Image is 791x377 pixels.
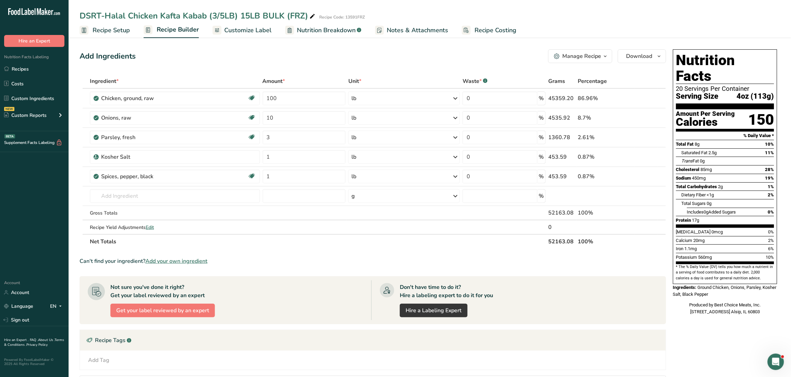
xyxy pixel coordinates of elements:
div: 453.59 [549,153,575,161]
div: Kosher Salt [101,153,187,161]
div: Powered By FoodLabelMaker © 2025 All Rights Reserved [4,358,64,366]
span: Sodium [676,175,691,181]
div: Calories [676,117,735,127]
div: Manage Recipe [563,52,601,60]
div: NEW [4,107,14,111]
div: 0 [549,223,575,231]
div: lb [351,114,356,122]
a: Hire an Expert . [4,338,28,342]
div: 150 [748,111,774,129]
div: Don't have time to do it? Hire a labeling expert to do it for you [400,283,493,300]
span: Recipe Costing [475,26,517,35]
button: Download [618,49,666,63]
div: EN [50,302,64,311]
div: Parsley, fresh [101,133,187,142]
div: lb [351,153,356,161]
span: [MEDICAL_DATA] [676,229,711,234]
div: 1360.78 [549,133,575,142]
a: Terms & Conditions . [4,338,64,347]
span: Customize Label [224,26,272,35]
button: Hire an Expert [4,35,64,47]
div: lb [351,94,356,102]
span: 6% [768,246,774,251]
span: 560mg [698,255,712,260]
div: lb [351,172,356,181]
div: 86.96% [578,94,633,102]
span: 450mg [692,175,706,181]
a: FAQ . [30,338,38,342]
span: Includes Added Sugars [687,209,736,215]
span: Amount [263,77,285,85]
span: Notes & Attachments [387,26,448,35]
span: 85mg [701,167,712,172]
div: Recipe Yield Adjustments [90,224,260,231]
span: 0mcg [712,229,723,234]
div: Onions, raw [101,114,187,122]
span: 2% [768,238,774,243]
div: 4535.92 [549,114,575,122]
div: 100% [578,209,633,217]
span: Iron [676,246,684,251]
span: Nutrition Breakdown [297,26,356,35]
span: Total Sugars [682,201,706,206]
iframe: Intercom live chat [768,354,784,370]
span: Add your own ingredient [145,257,207,265]
div: BETA [4,134,15,138]
div: DSRT-Halal Chicken Kafta Kabab (3/5LB) 15LB BULK (FRZ) [80,10,316,22]
div: Add Ingredients [80,51,136,62]
a: Recipe Builder [144,22,199,38]
div: 8.7% [578,114,633,122]
div: Gross Totals [90,209,260,217]
div: Chicken, ground, raw [101,94,187,102]
span: 20mg [694,238,705,243]
span: Ground Chicken, Onions, Parsley, Kosher Salt, Black Pepper [673,285,777,297]
div: 45359.20 [549,94,575,102]
span: 2% [768,192,774,197]
div: Can't find your ingredient? [80,257,666,265]
span: Ingredients: [673,285,697,290]
a: Privacy Policy [26,342,48,347]
span: 4oz (113g) [737,92,774,101]
span: Calcium [676,238,693,243]
a: Customize Label [213,23,272,38]
span: <1g [707,192,714,197]
span: Protein [676,218,691,223]
div: 453.59 [549,172,575,181]
a: About Us . [38,338,55,342]
span: 2.5g [709,150,717,155]
span: Potassium [676,255,697,260]
a: Nutrition Breakdown [285,23,361,38]
input: Add Ingredient [90,189,260,203]
h1: Nutrition Facts [676,52,774,84]
span: 1% [768,184,774,189]
section: * The % Daily Value (DV) tells you how much a nutrient in a serving of food contributes to a dail... [676,264,774,281]
a: Notes & Attachments [375,23,448,38]
span: Cholesterol [676,167,700,172]
span: Serving Size [676,92,719,101]
i: Trans [682,158,693,163]
div: Produced by Best Choice Meats, Inc. [STREET_ADDRESS] Alsip, IL 60803 [673,302,777,315]
a: Recipe Setup [80,23,130,38]
span: Saturated Fat [682,150,708,155]
span: 10% [765,142,774,147]
th: 100% [576,234,634,248]
span: Total Fat [676,142,694,147]
div: Amount Per Serving [676,111,735,117]
span: 1.1mg [685,246,697,251]
div: Spices, pepper, black [101,172,187,181]
div: Not sure you've done it right? Get your label reviewed by an expert [110,283,205,300]
button: Manage Recipe [548,49,612,63]
span: Grams [549,77,565,85]
span: 0g [704,209,709,215]
a: Language [4,300,33,312]
div: lb [351,133,356,142]
a: Recipe Costing [462,23,517,38]
span: Fat [682,158,699,163]
span: Total Carbohydrates [676,184,717,189]
span: Ingredient [90,77,119,85]
span: Recipe Builder [157,25,199,34]
span: Download [626,52,652,60]
div: 2.61% [578,133,633,142]
div: 0.87% [578,153,633,161]
div: Add Tag [88,356,109,364]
